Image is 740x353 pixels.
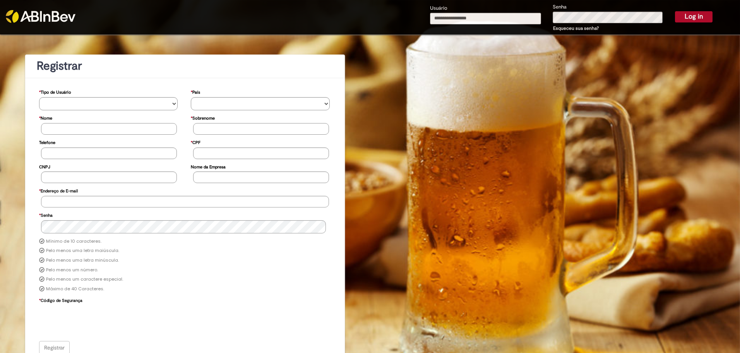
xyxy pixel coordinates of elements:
label: Endereço de E-mail [39,185,78,196]
label: CPF [191,136,200,147]
a: Esqueceu sua senha? [553,25,599,31]
label: CNPJ [39,161,50,172]
label: Nome [39,112,52,123]
label: Pelo menos um caractere especial. [46,276,123,283]
label: País [191,86,200,97]
label: Senha [553,3,567,11]
label: Código de Segurança [39,294,82,305]
label: Usuário [430,5,447,12]
label: Telefone [39,136,55,147]
label: Pelo menos um número. [46,267,98,273]
label: Nome da Empresa [191,161,226,172]
label: Tipo de Usuário [39,86,71,97]
h1: Registrar [37,60,333,72]
label: Pelo menos uma letra maiúscula. [46,248,119,254]
label: Pelo menos uma letra minúscula. [46,257,119,264]
label: Máximo de 40 Caracteres. [46,286,104,292]
label: Senha [39,209,53,220]
button: Log in [675,11,713,22]
label: Mínimo de 10 caracteres. [46,238,101,245]
label: Sobrenome [191,112,215,123]
img: ABInbev-white.png [6,10,75,23]
iframe: reCAPTCHA [41,305,159,336]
